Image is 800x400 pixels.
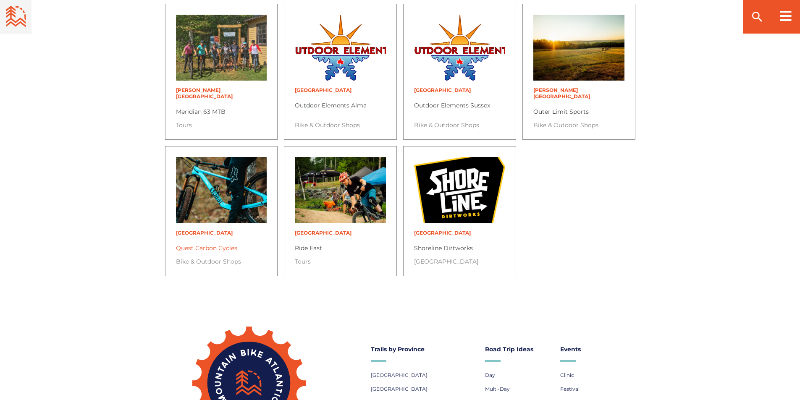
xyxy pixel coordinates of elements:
a: [GEOGRAPHIC_DATA] [414,230,471,236]
a: [GEOGRAPHIC_DATA] [371,370,428,380]
span: Day [485,372,495,378]
span: Festival [560,386,580,392]
a: [GEOGRAPHIC_DATA] [295,230,351,236]
ion-icon: search [750,10,764,24]
span: [GEOGRAPHIC_DATA] [371,372,428,378]
p: Tours [295,252,386,265]
a: Clinic [560,370,574,380]
a: [PERSON_NAME][GEOGRAPHIC_DATA] [533,87,590,99]
a: Outer Limit Sports [533,108,589,115]
span: Multi-Day [485,386,510,392]
p: Tours [176,115,267,129]
p: Bike & Outdoor Shops [414,115,505,129]
p: Bike & Outdoor Shops [176,252,267,265]
span: Events [560,345,581,353]
span: Road Trip Ideas [485,345,533,353]
a: Trails by Province [371,343,477,355]
a: Festival [560,384,580,394]
p: [GEOGRAPHIC_DATA] [414,252,505,265]
a: [GEOGRAPHIC_DATA] [414,87,471,93]
a: Events [560,343,627,355]
a: [GEOGRAPHIC_DATA] [371,384,428,394]
a: Meridian 63 MTB [176,108,226,115]
a: [GEOGRAPHIC_DATA] [295,87,351,93]
a: Outdoor Elements Alma [295,102,367,109]
a: Shoreline Dirtworks [414,244,473,252]
span: Clinic [560,372,574,378]
a: Quest Carbon Cycles [176,244,237,252]
a: [PERSON_NAME][GEOGRAPHIC_DATA] [176,87,233,99]
p: Bike & Outdoor Shops [295,115,386,129]
a: Outdoor Elements Sussex [414,102,490,109]
a: Multi-Day [485,384,510,394]
a: Road Trip Ideas [485,343,552,355]
span: [GEOGRAPHIC_DATA] [371,386,428,392]
a: Day [485,370,495,380]
p: Bike & Outdoor Shops [533,115,624,129]
span: Trails by Province [371,345,425,353]
a: [GEOGRAPHIC_DATA] [176,230,233,236]
a: Ride East [295,244,322,252]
